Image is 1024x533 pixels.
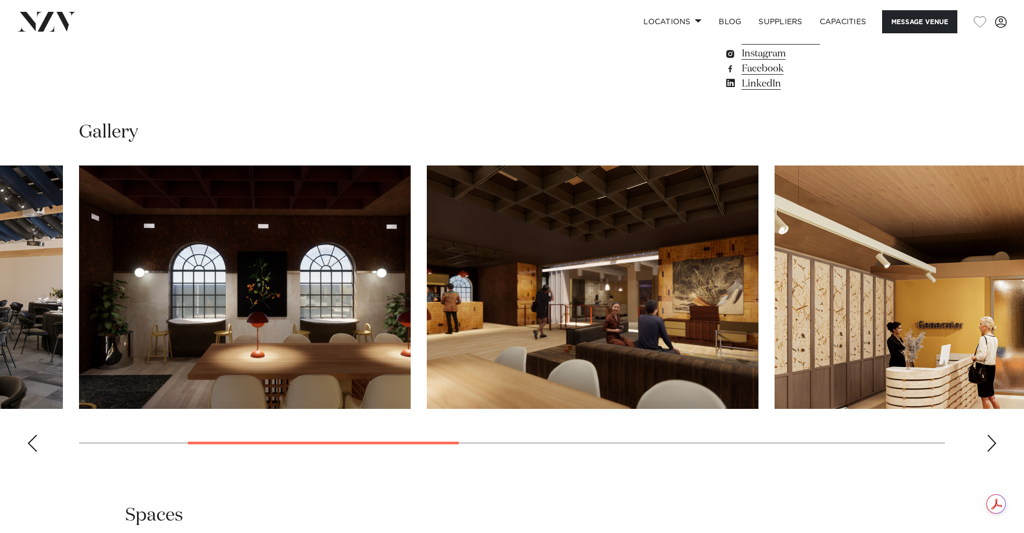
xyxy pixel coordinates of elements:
[710,10,750,33] a: BLOG
[724,46,899,61] a: Instagram
[427,165,758,409] swiper-slide: 3 / 8
[724,76,899,91] a: LinkedIn
[125,503,183,528] h2: Spaces
[17,12,76,31] img: nzv-logo.png
[79,165,411,409] swiper-slide: 2 / 8
[635,10,710,33] a: Locations
[811,10,875,33] a: Capacities
[750,10,811,33] a: SUPPLIERS
[724,61,899,76] a: Facebook
[882,10,957,33] button: Message Venue
[79,120,138,145] h2: Gallery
